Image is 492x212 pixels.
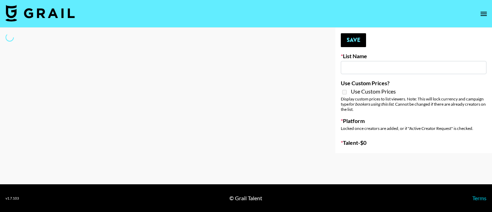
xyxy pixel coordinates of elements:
div: © Grail Talent [229,195,262,202]
label: List Name [341,53,486,60]
label: Platform [341,117,486,124]
div: v 1.7.103 [6,196,19,201]
label: Talent - $ 0 [341,139,486,146]
span: Use Custom Prices [351,88,396,95]
div: Locked once creators are added, or if "Active Creator Request" is checked. [341,126,486,131]
button: Save [341,33,366,47]
em: for bookers using this list [349,101,393,107]
button: open drawer [477,7,491,21]
div: Display custom prices to list viewers. Note: This will lock currency and campaign type . Cannot b... [341,96,486,112]
label: Use Custom Prices? [341,80,486,87]
a: Terms [472,195,486,201]
img: Grail Talent [6,5,75,21]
